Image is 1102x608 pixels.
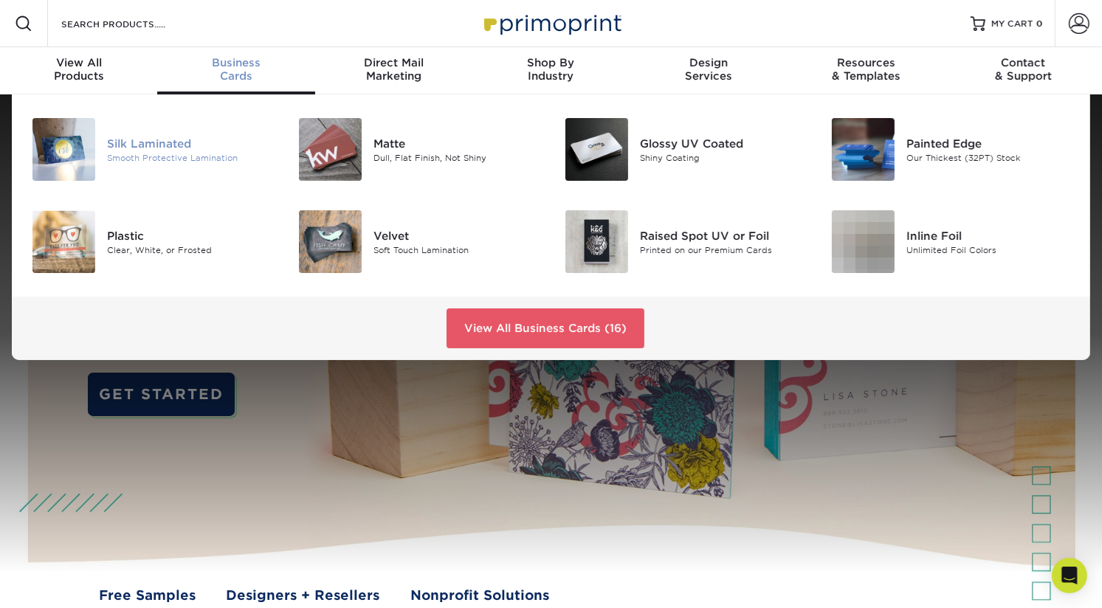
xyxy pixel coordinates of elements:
[60,15,204,32] input: SEARCH PRODUCTS.....
[630,56,787,69] span: Design
[832,118,895,181] img: Painted Edge Business Cards
[107,243,274,256] div: Clear, White, or Frosted
[472,56,630,69] span: Shop By
[562,204,807,279] a: Raised Spot UV or Foil Business Cards Raised Spot UV or Foil Printed on our Premium Cards
[315,47,472,94] a: Direct MailMarketing
[562,112,807,187] a: Glossy UV Coated Business Cards Glossy UV Coated Shiny Coating
[32,210,95,273] img: Plastic Business Cards
[1036,18,1043,29] span: 0
[945,56,1102,83] div: & Support
[315,56,472,69] span: Direct Mail
[630,56,787,83] div: Services
[640,135,807,151] div: Glossy UV Coated
[472,47,630,94] a: Shop ByIndustry
[373,135,540,151] div: Matte
[107,227,274,243] div: Plastic
[787,47,944,94] a: Resources& Templates
[906,227,1073,243] div: Inline Foil
[30,112,274,187] a: Silk Laminated Business Cards Silk Laminated Smooth Protective Lamination
[832,210,895,273] img: Inline Foil Business Cards
[299,210,362,273] img: Velvet Business Cards
[296,204,540,279] a: Velvet Business Cards Velvet Soft Touch Lamination
[828,112,1072,187] a: Painted Edge Business Cards Painted Edge Our Thickest (32PT) Stock
[157,56,314,83] div: Cards
[299,118,362,181] img: Matte Business Cards
[787,56,944,69] span: Resources
[906,151,1073,164] div: Our Thickest (32PT) Stock
[227,586,380,606] a: Designers + Resellers
[1052,558,1087,593] div: Open Intercom Messenger
[787,56,944,83] div: & Templates
[630,47,787,94] a: DesignServices
[640,243,807,256] div: Printed on our Premium Cards
[991,18,1033,30] span: MY CART
[30,204,274,279] a: Plastic Business Cards Plastic Clear, White, or Frosted
[99,586,196,606] a: Free Samples
[32,118,95,181] img: Silk Laminated Business Cards
[296,112,540,187] a: Matte Business Cards Matte Dull, Flat Finish, Not Shiny
[565,118,628,181] img: Glossy UV Coated Business Cards
[640,227,807,243] div: Raised Spot UV or Foil
[410,586,549,606] a: Nonprofit Solutions
[945,47,1102,94] a: Contact& Support
[107,151,274,164] div: Smooth Protective Lamination
[157,56,314,69] span: Business
[945,56,1102,69] span: Contact
[472,56,630,83] div: Industry
[906,135,1073,151] div: Painted Edge
[565,210,628,273] img: Raised Spot UV or Foil Business Cards
[447,308,644,348] a: View All Business Cards (16)
[478,7,625,39] img: Primoprint
[640,151,807,164] div: Shiny Coating
[828,204,1072,279] a: Inline Foil Business Cards Inline Foil Unlimited Foil Colors
[373,243,540,256] div: Soft Touch Lamination
[315,56,472,83] div: Marketing
[373,227,540,243] div: Velvet
[157,47,314,94] a: BusinessCards
[107,135,274,151] div: Silk Laminated
[906,243,1073,256] div: Unlimited Foil Colors
[373,151,540,164] div: Dull, Flat Finish, Not Shiny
